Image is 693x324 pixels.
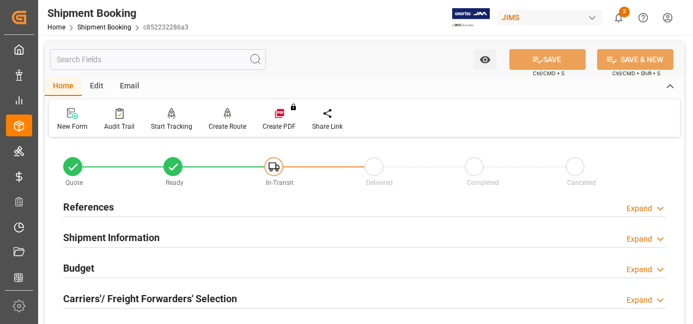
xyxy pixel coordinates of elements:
button: SAVE & NEW [597,49,673,70]
button: Help Center [631,5,655,30]
button: open menu [474,49,496,70]
div: Expand [627,203,652,214]
button: JIMS [497,7,606,28]
div: JIMS [497,10,602,26]
input: Search Fields [50,49,266,70]
div: Create Route [209,122,246,131]
div: Home [45,77,82,96]
div: Shipment Booking [47,5,189,21]
span: In-Transit [266,179,294,187]
span: Completed [467,179,499,187]
h2: Budget [63,261,94,275]
div: Share Link [312,122,343,131]
div: Expand [627,233,652,245]
span: Cancelled [567,179,596,187]
div: Start Tracking [151,122,192,131]
span: Quote [65,179,83,187]
div: Email [112,77,148,96]
span: Ready [166,179,184,187]
div: Expand [627,295,652,306]
a: Home [47,23,65,31]
span: Ctrl/CMD + Shift + S [612,69,660,77]
div: Edit [82,77,112,96]
span: Ctrl/CMD + S [533,69,564,77]
h2: References [63,200,114,214]
div: Audit Trail [104,122,135,131]
span: 2 [619,7,630,17]
button: show 2 new notifications [606,5,631,30]
div: New Form [57,122,88,131]
button: SAVE [509,49,586,70]
img: Exertis%20JAM%20-%20Email%20Logo.jpg_1722504956.jpg [452,8,490,27]
a: Shipment Booking [77,23,131,31]
h2: Shipment Information [63,230,160,245]
h2: Carriers'/ Freight Forwarders' Selection [63,291,237,306]
div: Expand [627,264,652,275]
span: Delivered [366,179,393,187]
